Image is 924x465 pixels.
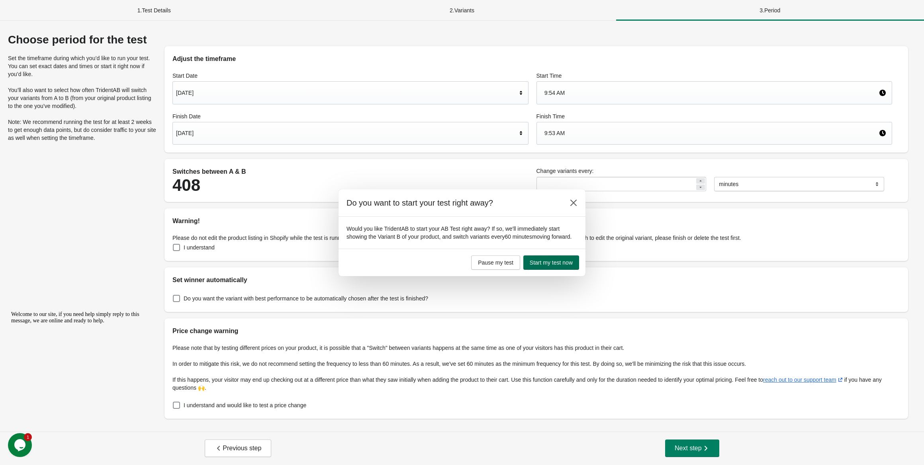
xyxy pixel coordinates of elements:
[3,3,131,16] span: Welcome to our site, if you need help simply reply to this message, we are online and ready to help.
[8,308,151,429] iframe: chat widget
[478,259,513,266] span: Pause my test
[530,259,573,266] span: Start my test now
[523,255,579,270] button: Start my test now
[346,197,558,208] h2: Do you want to start your test right away?
[471,255,520,270] button: Pause my test
[346,225,577,241] p: Would you like TridentAB to start your AB Test right away? If so, we'll immediately start showing...
[8,433,33,457] iframe: chat widget
[3,3,147,16] div: Welcome to our site, if you need help simply reply to this message, we are online and ready to help.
